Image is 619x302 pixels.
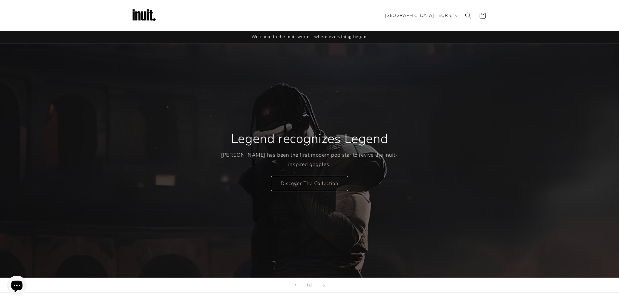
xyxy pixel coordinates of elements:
button: Previous slide [288,278,303,292]
p: [PERSON_NAME] has been the first modern pop star to revive the Inuit-inspired goggles. [221,151,398,169]
span: 2 [310,282,313,288]
span: Welcome to the Inuit world - where everything began. [251,34,368,40]
img: Inuit Logo [131,3,157,29]
summary: Search [461,8,475,23]
span: 1 [306,282,309,288]
inbox-online-store-chat: Shopify online store chat [5,276,29,297]
button: Next slide [317,278,331,292]
div: Announcement [131,31,488,43]
a: Discover The Collection [271,176,348,191]
h2: Legend recognizes Legend [231,130,388,147]
button: [GEOGRAPHIC_DATA] | EUR € [381,9,461,22]
span: [GEOGRAPHIC_DATA] | EUR € [385,12,452,19]
span: / [309,282,310,288]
